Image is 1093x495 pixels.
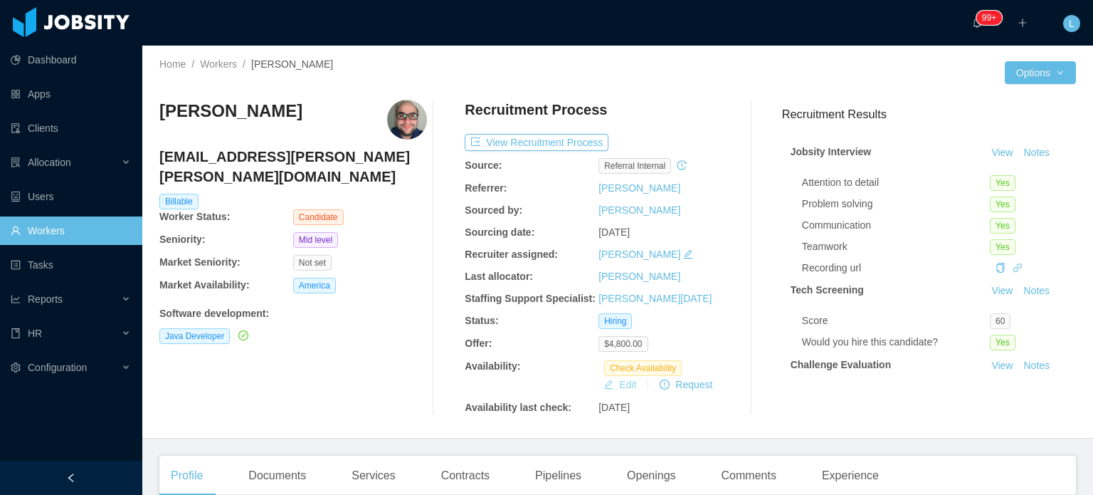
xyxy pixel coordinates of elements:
[1069,15,1074,32] span: L
[802,261,990,276] div: Recording url
[598,293,712,304] a: [PERSON_NAME][DATE]
[28,328,42,339] span: HR
[1018,145,1055,162] button: Notes
[996,261,1005,276] div: Copy
[293,209,344,225] span: Candidate
[802,335,990,350] div: Would you hire this candidate?
[598,249,680,260] a: [PERSON_NAME]
[465,360,520,372] b: Availability:
[28,362,87,373] span: Configuration
[159,58,186,70] a: Home
[465,226,534,238] b: Sourcing date:
[159,211,230,222] b: Worker Status:
[598,313,632,329] span: Hiring
[159,279,250,291] b: Market Availability:
[598,336,648,352] span: $4,800.00
[598,158,671,174] span: Referral internal
[1013,262,1023,273] a: icon: link
[28,293,63,305] span: Reports
[465,249,558,260] b: Recruiter assigned:
[11,182,131,211] a: icon: robotUsers
[159,234,206,245] b: Seniority:
[465,402,571,413] b: Availability last check:
[200,58,237,70] a: Workers
[972,18,982,28] i: icon: bell
[11,294,21,304] i: icon: line-chart
[986,285,1018,296] a: View
[598,204,680,216] a: [PERSON_NAME]
[683,249,693,259] i: icon: edit
[293,278,336,293] span: America
[990,335,1015,350] span: Yes
[465,338,492,349] b: Offer:
[465,204,522,216] b: Sourced by:
[782,105,1076,123] h3: Recruitment Results
[465,137,608,148] a: icon: exportView Recruitment Process
[1013,263,1023,273] i: icon: link
[293,255,332,271] span: Not set
[1005,61,1076,84] button: Optionsicon: down
[465,293,596,304] b: Staffing Support Specialist:
[159,328,230,344] span: Java Developer
[11,217,131,245] a: icon: userWorkers
[236,330,248,341] a: icon: check-circle
[976,11,1002,25] sup: 1943
[1018,18,1028,28] i: icon: plus
[802,313,990,328] div: Score
[986,360,1018,371] a: View
[1018,283,1055,300] button: Notes
[465,100,607,120] h4: Recruitment Process
[11,251,131,279] a: icon: profileTasks
[802,175,990,190] div: Attention to detail
[11,157,21,167] i: icon: solution
[11,363,21,372] i: icon: setting
[251,58,333,70] span: [PERSON_NAME]
[11,46,131,74] a: icon: pie-chartDashboard
[465,271,533,282] b: Last allocator:
[598,182,680,194] a: [PERSON_NAME]
[465,182,507,194] b: Referrer:
[598,226,630,238] span: [DATE]
[11,80,131,108] a: icon: appstoreApps
[990,175,1015,191] span: Yes
[677,160,687,170] i: icon: history
[191,58,194,70] span: /
[791,359,892,370] strong: Challenge Evaluation
[28,157,71,168] span: Allocation
[159,194,199,209] span: Billable
[11,114,131,142] a: icon: auditClients
[654,376,718,393] button: icon: exclamation-circleRequest
[791,284,864,296] strong: Tech Screening
[293,232,338,248] span: Mid level
[159,147,427,187] h4: [EMAIL_ADDRESS][PERSON_NAME][PERSON_NAME][DOMAIN_NAME]
[986,147,1018,158] a: View
[159,100,302,123] h3: [PERSON_NAME]
[159,308,269,319] b: Software development :
[11,328,21,338] i: icon: book
[465,160,502,171] b: Source:
[996,263,1005,273] i: icon: copy
[990,313,1010,329] span: 60
[598,271,680,282] a: [PERSON_NAME]
[465,315,498,326] b: Status:
[465,134,608,151] button: icon: exportView Recruitment Process
[802,197,990,212] div: Problem solving
[159,256,241,268] b: Market Seniority:
[387,100,427,140] img: 73c30a08-5045-404e-9ab6-7caa58940a6f.jpeg
[791,146,872,157] strong: Jobsity Interview
[990,239,1015,255] span: Yes
[238,330,248,340] i: icon: check-circle
[802,218,990,233] div: Communication
[598,376,642,393] button: icon: editEdit
[243,58,245,70] span: /
[1018,358,1055,375] button: Notes
[990,218,1015,234] span: Yes
[598,402,630,413] span: [DATE]
[990,197,1015,212] span: Yes
[802,239,990,254] div: Teamwork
